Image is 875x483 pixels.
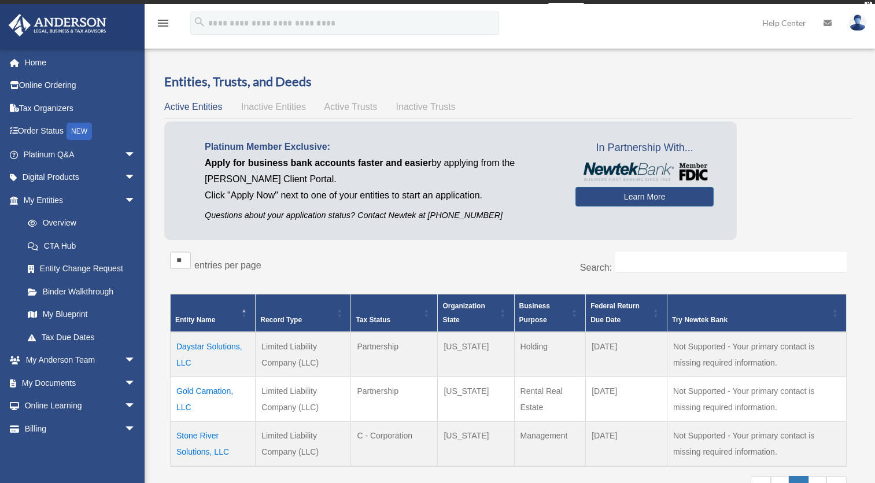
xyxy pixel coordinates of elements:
th: Try Newtek Bank : Activate to sort [667,294,847,333]
span: Entity Name [175,316,215,324]
div: Get a chance to win 6 months of Platinum for free just by filling out this [291,3,544,17]
span: Active Entities [164,102,222,112]
label: Search: [580,263,612,272]
span: arrow_drop_down [124,349,147,373]
p: Questions about your application status? Contact Newtek at [PHONE_NUMBER] [205,208,558,223]
i: search [193,16,206,28]
a: Online Learningarrow_drop_down [8,394,153,418]
span: arrow_drop_down [124,394,147,418]
h3: Entities, Trusts, and Deeds [164,73,852,91]
span: Inactive Entities [241,102,306,112]
div: NEW [67,123,92,140]
div: Try Newtek Bank [672,313,829,327]
td: [DATE] [586,377,667,422]
td: Limited Liability Company (LLC) [256,422,351,467]
span: Business Purpose [519,302,550,324]
div: close [865,2,872,9]
a: survey [548,3,584,17]
a: Tax Organizers [8,97,153,120]
td: Not Supported - Your primary contact is missing required information. [667,422,847,467]
td: [DATE] [586,332,667,377]
span: arrow_drop_down [124,189,147,212]
a: Tax Due Dates [16,326,147,349]
th: Federal Return Due Date: Activate to sort [586,294,667,333]
p: Click "Apply Now" next to one of your entities to start an application. [205,187,558,204]
a: My Entitiesarrow_drop_down [8,189,147,212]
span: Organization State [442,302,485,324]
span: Inactive Trusts [396,102,456,112]
a: Digital Productsarrow_drop_down [8,166,153,189]
td: [US_STATE] [438,377,514,422]
a: Order StatusNEW [8,120,153,143]
td: Limited Liability Company (LLC) [256,377,351,422]
a: menu [156,20,170,30]
td: Gold Carnation, LLC [171,377,256,422]
label: entries per page [194,260,261,270]
a: Events Calendar [8,440,153,463]
td: [DATE] [586,422,667,467]
a: Billingarrow_drop_down [8,417,153,440]
td: Rental Real Estate [514,377,586,422]
img: User Pic [849,14,866,31]
p: by applying from the [PERSON_NAME] Client Portal. [205,155,558,187]
td: Holding [514,332,586,377]
td: Daystar Solutions, LLC [171,332,256,377]
a: Home [8,51,153,74]
span: Federal Return Due Date [590,302,640,324]
th: Tax Status: Activate to sort [351,294,438,333]
span: arrow_drop_down [124,143,147,167]
a: Platinum Q&Aarrow_drop_down [8,143,153,166]
img: NewtekBankLogoSM.png [581,163,708,181]
a: My Blueprint [16,303,147,326]
span: Apply for business bank accounts faster and easier [205,158,431,168]
th: Entity Name: Activate to invert sorting [171,294,256,333]
td: Partnership [351,377,438,422]
span: Active Trusts [324,102,378,112]
span: arrow_drop_down [124,371,147,395]
img: Anderson Advisors Platinum Portal [5,14,110,36]
th: Organization State: Activate to sort [438,294,514,333]
a: Online Ordering [8,74,153,97]
td: [US_STATE] [438,422,514,467]
td: Management [514,422,586,467]
td: Limited Liability Company (LLC) [256,332,351,377]
span: Tax Status [356,316,390,324]
a: CTA Hub [16,234,147,257]
td: [US_STATE] [438,332,514,377]
span: arrow_drop_down [124,166,147,190]
th: Record Type: Activate to sort [256,294,351,333]
td: Stone River Solutions, LLC [171,422,256,467]
i: menu [156,16,170,30]
a: My Documentsarrow_drop_down [8,371,153,394]
td: Not Supported - Your primary contact is missing required information. [667,377,847,422]
span: In Partnership With... [575,139,714,157]
span: Record Type [260,316,302,324]
span: arrow_drop_down [124,417,147,441]
p: Platinum Member Exclusive: [205,139,558,155]
a: Learn More [575,187,714,207]
td: Partnership [351,332,438,377]
a: Entity Change Request [16,257,147,281]
a: Binder Walkthrough [16,280,147,303]
td: C - Corporation [351,422,438,467]
th: Business Purpose: Activate to sort [514,294,586,333]
a: My Anderson Teamarrow_drop_down [8,349,153,372]
a: Overview [16,212,142,235]
td: Not Supported - Your primary contact is missing required information. [667,332,847,377]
